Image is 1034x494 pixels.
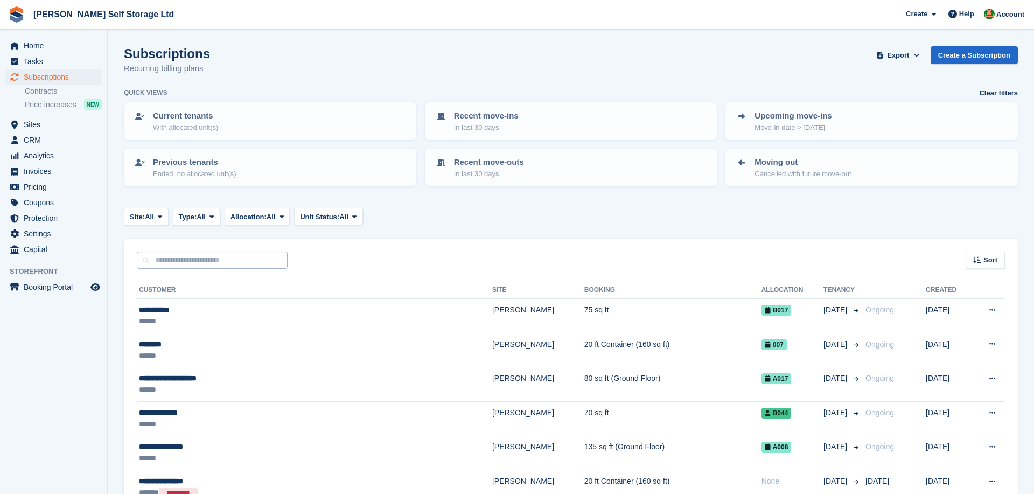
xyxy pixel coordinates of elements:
[823,304,849,316] span: [DATE]
[996,9,1024,20] span: Account
[5,226,102,241] a: menu
[25,100,76,110] span: Price increases
[761,339,787,350] span: 007
[5,117,102,132] a: menu
[761,476,823,487] div: None
[761,305,792,316] span: B017
[492,299,584,333] td: [PERSON_NAME]
[584,367,761,402] td: 80 sq ft (Ground Floor)
[294,208,362,226] button: Unit Status: All
[426,103,716,139] a: Recent move-ins In last 30 days
[959,9,974,19] span: Help
[492,333,584,367] td: [PERSON_NAME]
[931,46,1018,64] a: Create a Subscription
[267,212,276,222] span: All
[492,401,584,436] td: [PERSON_NAME]
[5,54,102,69] a: menu
[584,401,761,436] td: 70 sq ft
[823,441,849,453] span: [DATE]
[926,282,972,299] th: Created
[24,242,88,257] span: Capital
[5,69,102,85] a: menu
[754,169,851,179] p: Cancelled with future move-out
[24,69,88,85] span: Subscriptions
[926,299,972,333] td: [DATE]
[454,169,524,179] p: In last 30 days
[24,117,88,132] span: Sites
[492,282,584,299] th: Site
[983,255,997,266] span: Sort
[5,148,102,163] a: menu
[865,408,894,417] span: Ongoing
[865,477,889,485] span: [DATE]
[173,208,220,226] button: Type: All
[584,333,761,367] td: 20 ft Container (160 sq ft)
[24,226,88,241] span: Settings
[887,50,909,61] span: Export
[926,401,972,436] td: [DATE]
[145,212,154,222] span: All
[24,38,88,53] span: Home
[153,169,236,179] p: Ended, no allocated unit(s)
[153,122,218,133] p: With allocated unit(s)
[5,164,102,179] a: menu
[823,476,849,487] span: [DATE]
[25,86,102,96] a: Contracts
[865,374,894,382] span: Ongoing
[125,103,415,139] a: Current tenants With allocated unit(s)
[9,6,25,23] img: stora-icon-8386f47178a22dfd0bd8f6a31ec36ba5ce8667c1dd55bd0f319d3a0aa187defe.svg
[124,46,210,61] h1: Subscriptions
[823,339,849,350] span: [DATE]
[754,122,832,133] p: Move-in date > [DATE]
[426,150,716,185] a: Recent move-outs In last 30 days
[24,148,88,163] span: Analytics
[339,212,348,222] span: All
[865,305,894,314] span: Ongoing
[584,299,761,333] td: 75 sq ft
[754,156,851,169] p: Moving out
[823,373,849,384] span: [DATE]
[454,156,524,169] p: Recent move-outs
[125,150,415,185] a: Previous tenants Ended, no allocated unit(s)
[124,62,210,75] p: Recurring billing plans
[823,407,849,419] span: [DATE]
[153,156,236,169] p: Previous tenants
[5,211,102,226] a: menu
[230,212,267,222] span: Allocation:
[130,212,145,222] span: Site:
[726,150,1017,185] a: Moving out Cancelled with future move-out
[29,5,178,23] a: [PERSON_NAME] Self Storage Ltd
[24,54,88,69] span: Tasks
[926,367,972,402] td: [DATE]
[926,436,972,470] td: [DATE]
[492,436,584,470] td: [PERSON_NAME]
[225,208,290,226] button: Allocation: All
[584,282,761,299] th: Booking
[754,110,832,122] p: Upcoming move-ins
[24,179,88,194] span: Pricing
[875,46,922,64] button: Export
[926,333,972,367] td: [DATE]
[761,408,792,419] span: B044
[5,38,102,53] a: menu
[584,436,761,470] td: 135 sq ft (Ground Floor)
[24,133,88,148] span: CRM
[25,99,102,110] a: Price increases NEW
[979,88,1018,99] a: Clear filters
[865,442,894,451] span: Ongoing
[865,340,894,349] span: Ongoing
[24,211,88,226] span: Protection
[24,164,88,179] span: Invoices
[454,110,519,122] p: Recent move-ins
[10,266,107,277] span: Storefront
[84,99,102,110] div: NEW
[137,282,492,299] th: Customer
[197,212,206,222] span: All
[5,179,102,194] a: menu
[300,212,339,222] span: Unit Status:
[761,282,823,299] th: Allocation
[5,195,102,210] a: menu
[906,9,927,19] span: Create
[761,373,792,384] span: A017
[124,208,169,226] button: Site: All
